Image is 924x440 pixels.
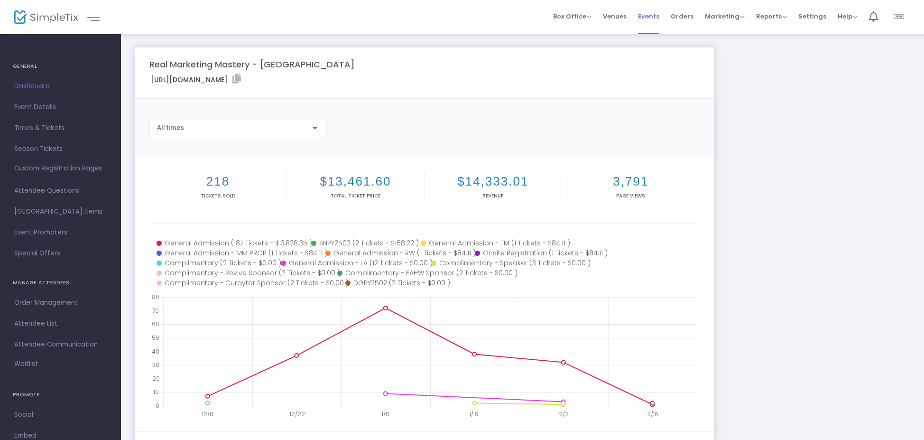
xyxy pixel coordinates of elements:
[14,143,107,155] span: Season Tickets
[756,12,787,21] span: Reports
[14,409,107,421] span: Social
[705,12,745,21] span: Marketing
[156,402,159,410] text: 0
[151,74,241,85] label: [URL][DOMAIN_NAME]
[152,374,160,382] text: 20
[157,124,184,131] span: All times
[14,164,102,173] span: Custom Registration Pages
[14,122,107,134] span: Times & Tickets
[14,318,107,330] span: Attendee List
[426,192,560,199] p: Revenue
[152,306,159,314] text: 70
[289,174,422,189] h2: $13,461.60
[14,101,107,113] span: Event Details
[14,297,107,309] span: Order Management
[14,226,107,239] span: Event Promoters
[564,192,698,199] p: Page Views
[469,410,479,418] text: 1/19
[14,80,107,93] span: Dashboard
[152,347,159,355] text: 40
[426,174,560,189] h2: $14,333.01
[14,206,107,218] span: [GEOGRAPHIC_DATA] Items
[14,338,107,351] span: Attendee Communication
[798,4,826,28] span: Settings
[638,4,659,28] span: Events
[647,410,658,418] text: 2/16
[152,320,159,328] text: 60
[152,333,159,341] text: 50
[559,410,569,418] text: 2/2
[289,192,422,199] p: Total Ticket Price
[289,410,305,418] text: 12/22
[151,174,285,189] h2: 218
[149,58,355,71] m-panel-title: Real Marketing Mastery - [GEOGRAPHIC_DATA]
[202,410,213,418] text: 12/8
[13,385,108,404] h4: PROMOTE
[151,192,285,199] p: Tickets sold
[14,185,107,197] span: Attendee Questions
[553,12,591,21] span: Box Office
[14,247,107,260] span: Special Offers
[564,174,698,189] h2: 3,791
[13,57,108,76] h4: GENERAL
[838,12,858,21] span: Help
[152,361,159,369] text: 30
[14,359,38,369] span: Waitlist
[381,410,389,418] text: 1/5
[153,388,159,396] text: 10
[671,4,693,28] span: Orders
[152,293,159,301] text: 80
[603,4,627,28] span: Venues
[13,273,108,292] h4: MANAGE ATTENDEES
